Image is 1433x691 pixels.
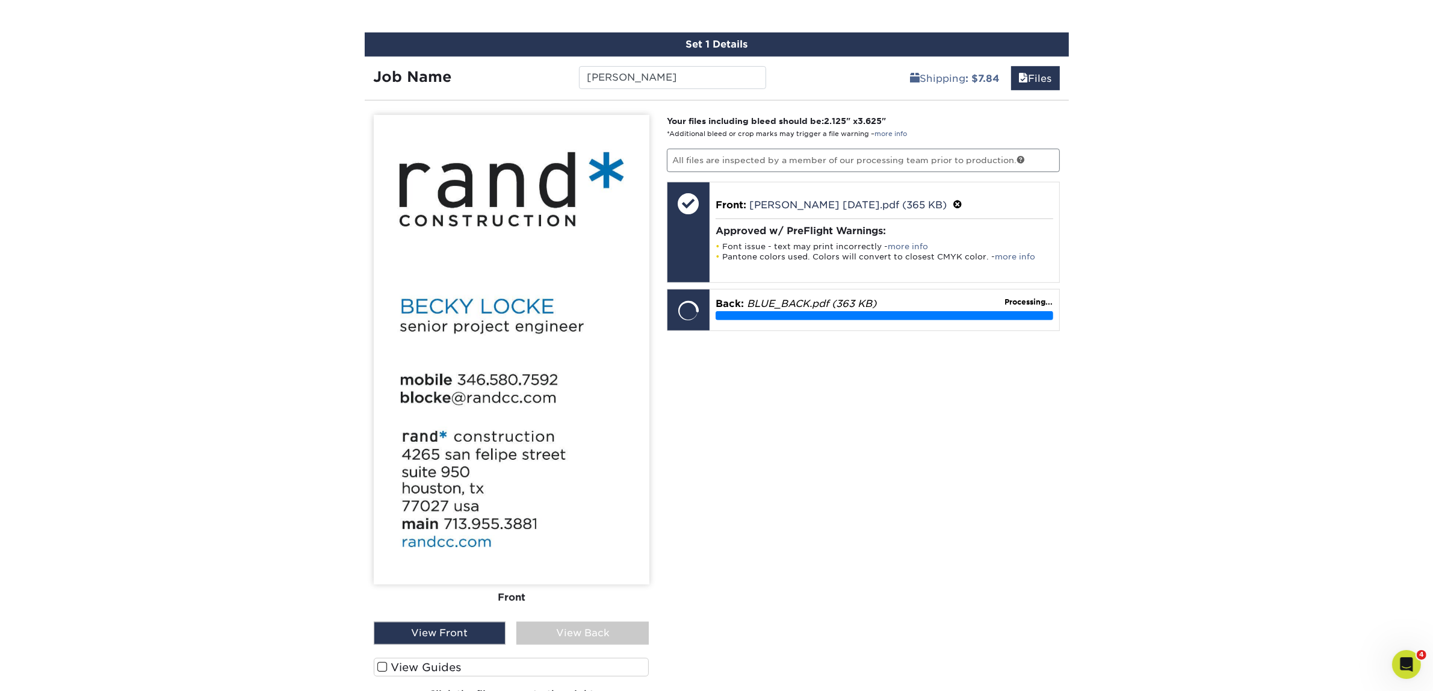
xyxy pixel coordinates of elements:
a: more info [888,242,928,251]
iframe: Intercom live chat [1392,650,1421,679]
label: View Guides [374,658,649,677]
div: Set 1 Details [365,33,1069,57]
span: Front: [716,199,746,211]
span: files [1019,73,1029,84]
small: *Additional bleed or crop marks may trigger a file warning – [667,130,907,138]
a: [PERSON_NAME] [DATE].pdf (365 KB) [749,199,947,211]
li: Pantone colors used. Colors will convert to closest CMYK color. - [716,252,1053,262]
a: Files [1011,66,1060,90]
b: : $7.84 [966,73,1000,84]
div: View Front [374,622,506,645]
a: more info [995,252,1035,261]
span: shipping [911,73,920,84]
a: more info [874,130,907,138]
strong: Your files including bleed should be: " x " [667,116,886,126]
div: View Back [516,622,649,645]
p: All files are inspected by a member of our processing team prior to production. [667,149,1060,172]
span: Back: [716,298,744,309]
span: 2.125 [824,116,846,126]
input: Enter a job name [579,66,766,89]
a: Shipping: $7.84 [903,66,1008,90]
span: 3.625 [858,116,882,126]
em: BLUE_BACK.pdf (363 KB) [747,298,876,309]
div: Front [374,584,649,611]
strong: Job Name [374,68,452,85]
span: 4 [1417,650,1426,660]
h4: Approved w/ PreFlight Warnings: [716,225,1053,237]
li: Font issue - text may print incorrectly - [716,241,1053,252]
